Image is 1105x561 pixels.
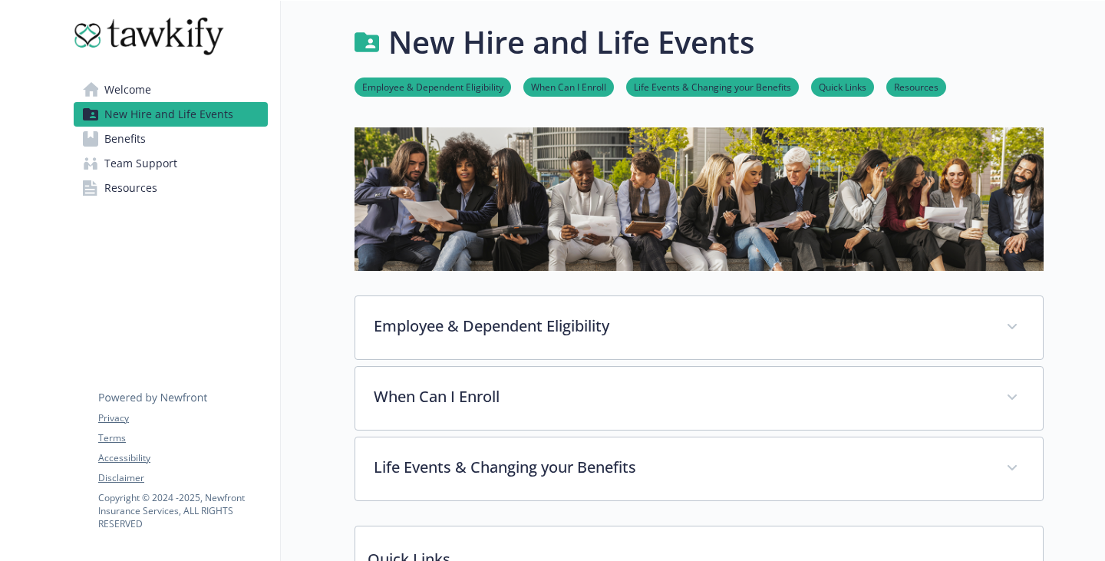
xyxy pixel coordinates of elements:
a: Welcome [74,78,268,102]
span: Benefits [104,127,146,151]
a: Disclaimer [98,471,267,485]
a: Team Support [74,151,268,176]
a: Resources [74,176,268,200]
div: Employee & Dependent Eligibility [355,296,1043,359]
a: Life Events & Changing your Benefits [626,79,799,94]
a: Resources [886,79,946,94]
p: Employee & Dependent Eligibility [374,315,988,338]
a: Employee & Dependent Eligibility [355,79,511,94]
a: Accessibility [98,451,267,465]
img: new hire page banner [355,127,1044,271]
a: Quick Links [811,79,874,94]
p: Copyright © 2024 - 2025 , Newfront Insurance Services, ALL RIGHTS RESERVED [98,491,267,530]
a: Terms [98,431,267,445]
p: When Can I Enroll [374,385,988,408]
a: When Can I Enroll [523,79,614,94]
div: When Can I Enroll [355,367,1043,430]
a: Privacy [98,411,267,425]
a: New Hire and Life Events [74,102,268,127]
span: New Hire and Life Events [104,102,233,127]
h1: New Hire and Life Events [388,19,754,65]
p: Life Events & Changing your Benefits [374,456,988,479]
a: Benefits [74,127,268,151]
span: Team Support [104,151,177,176]
span: Welcome [104,78,151,102]
div: Life Events & Changing your Benefits [355,437,1043,500]
span: Resources [104,176,157,200]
